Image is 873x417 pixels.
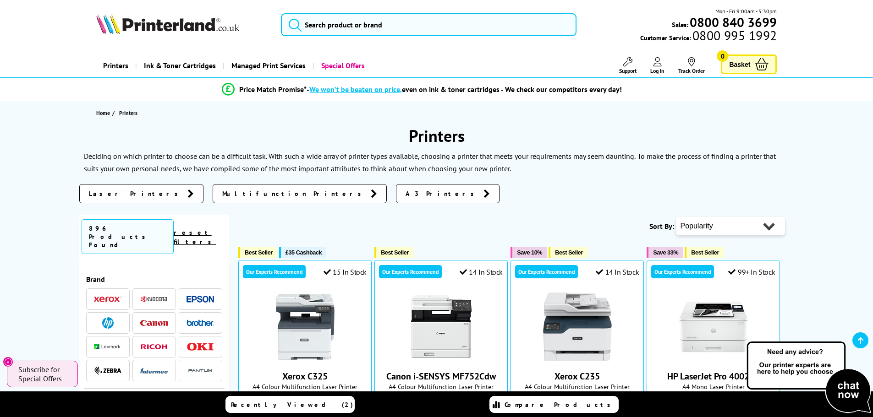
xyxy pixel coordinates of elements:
a: A3 Printers [396,184,500,203]
h1: Printers [79,125,794,146]
img: Kyocera [140,296,168,303]
a: Home [96,108,112,118]
span: Compare Products [505,401,615,409]
a: Special Offers [313,54,372,77]
a: Xerox C325 [282,370,328,382]
span: We won’t be beaten on price, [309,85,402,94]
div: 15 In Stock [324,267,367,276]
span: A4 Colour Multifunction Laser Printer [516,382,639,391]
a: Laser Printers [79,184,203,203]
span: Price Match Promise* [239,85,307,94]
a: Canon [140,317,168,329]
div: Our Experts Recommend [515,265,578,278]
span: Sales: [672,20,688,29]
img: Printerland Logo [96,14,239,34]
span: Printers [119,109,137,116]
a: Kyocera [140,293,168,305]
a: Xerox [94,293,121,305]
div: 14 In Stock [460,267,503,276]
a: Log In [650,57,664,74]
li: modal_Promise [75,81,770,97]
a: Printerland Logo [96,14,270,36]
a: Pantum [187,365,214,376]
span: 896 Products Found [82,219,174,254]
a: Printers [96,54,135,77]
div: 14 In Stock [596,267,639,276]
span: Save 10% [517,249,542,256]
span: Best Seller [555,249,583,256]
span: Recently Viewed (2) [231,401,353,409]
div: 99+ In Stock [728,267,775,276]
button: Save 33% [647,247,683,258]
img: OKI [187,343,214,351]
span: Log In [650,67,664,74]
p: To make the process of finding a printer that suits your own personal needs, we have compiled som... [84,152,776,173]
img: Lexmark [94,344,121,350]
span: Support [619,67,637,74]
span: Save 33% [653,249,678,256]
span: A3 Printers [406,189,479,198]
a: Epson [187,293,214,305]
span: Mon - Fri 9:00am - 5:30pm [715,7,777,16]
a: HP LaserJet Pro 4002dn [679,354,748,363]
span: Brand [86,275,223,284]
span: A4 Mono Laser Printer [652,382,775,391]
a: Ink & Toner Cartridges [135,54,223,77]
a: Canon i-SENSYS MF752Cdw [407,354,476,363]
span: Sort By: [649,222,674,231]
a: Xerox C235 [543,354,612,363]
span: Laser Printers [89,189,183,198]
a: Basket 0 [721,54,777,74]
span: Multifunction Printers [222,189,366,198]
a: reset filters [174,228,216,246]
a: HP LaserJet Pro 4002dn [667,370,759,382]
p: Deciding on which printer to choose can be a difficult task. With such a wide array of printer ty... [84,152,636,161]
a: Ricoh [140,341,168,352]
input: Search product or brand [281,13,577,36]
img: Xerox [94,296,121,303]
button: Best Seller [238,247,277,258]
div: - even on ink & toner cartridges - We check our competitors every day! [307,85,622,94]
button: Best Seller [549,247,587,258]
a: Xerox C235 [555,370,600,382]
img: Xerox C325 [271,292,340,361]
img: Zebra [94,366,121,375]
img: Ricoh [140,344,168,349]
span: Subscribe for Special Offers [18,365,69,383]
div: Our Experts Recommend [243,265,306,278]
a: Brother [187,317,214,329]
a: Zebra [94,365,121,376]
span: Customer Service: [640,31,777,42]
img: HP [102,317,114,329]
span: £35 Cashback [286,249,322,256]
a: Managed Print Services [223,54,313,77]
span: Basket [729,58,750,70]
div: Our Experts Recommend [379,265,442,278]
span: 0800 995 1992 [691,31,777,40]
a: Canon i-SENSYS MF752Cdw [386,370,496,382]
button: £35 Cashback [279,247,326,258]
img: Pantum [187,365,214,376]
img: Intermec [140,368,168,374]
a: HP [94,317,121,329]
button: Save 10% [511,247,547,258]
a: Intermec [140,365,168,376]
span: Ink & Toner Cartridges [144,54,216,77]
a: Track Order [678,57,705,74]
img: Xerox C235 [543,292,612,361]
span: Best Seller [381,249,409,256]
img: Brother [187,320,214,326]
button: Close [3,357,13,367]
div: Our Experts Recommend [651,265,714,278]
span: 0 [717,50,728,62]
a: Xerox C325 [271,354,340,363]
b: 0800 840 3699 [690,14,777,31]
img: Epson [187,296,214,303]
a: Compare Products [489,396,619,413]
span: Best Seller [245,249,273,256]
a: 0800 840 3699 [688,18,777,27]
a: Recently Viewed (2) [225,396,355,413]
a: Multifunction Printers [213,184,387,203]
span: A4 Colour Multifunction Laser Printer [379,382,503,391]
img: Open Live Chat window [745,340,873,415]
